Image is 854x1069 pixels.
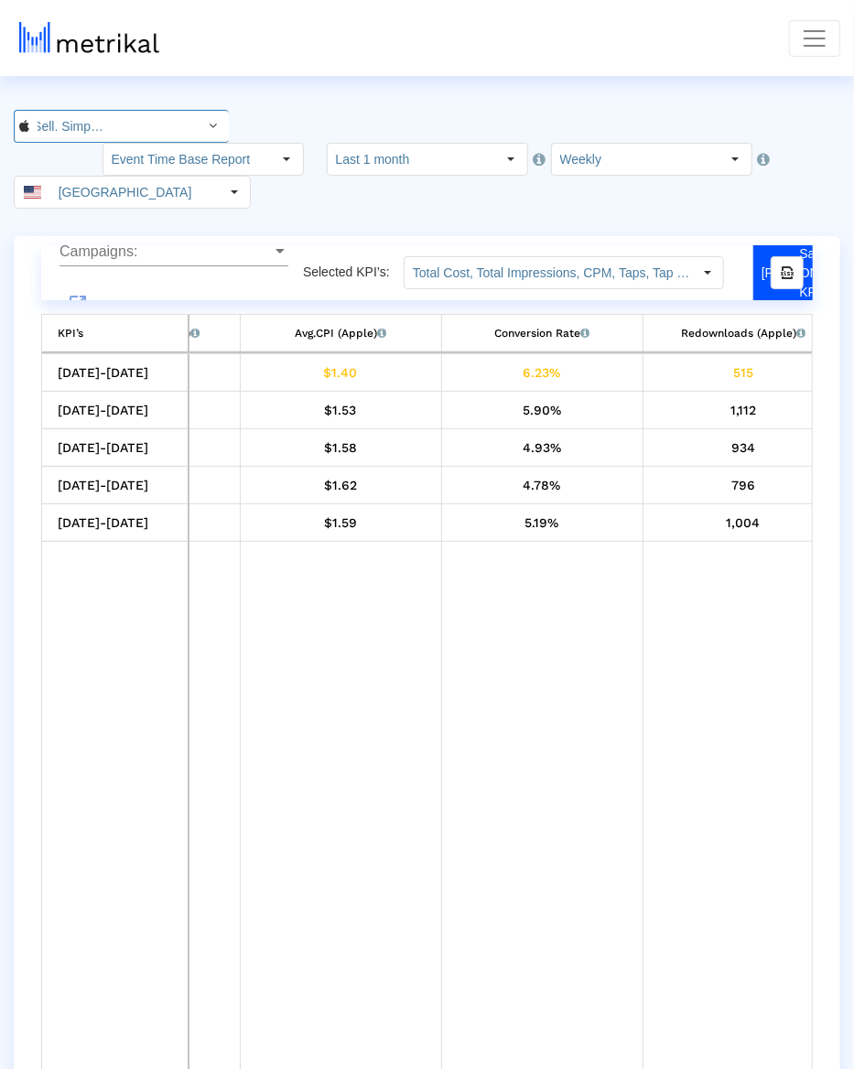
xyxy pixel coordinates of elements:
div: Select [720,144,751,175]
div: 8/30/25 [247,511,435,534]
div: Conversion Rate [494,321,589,345]
div: 9/6/25 [449,473,636,497]
div: export-excel-button [771,256,804,289]
td: [DATE]-[DATE] [42,467,189,504]
td: Column KPI’s [42,315,189,352]
div: Select [692,257,723,288]
div: Select [272,144,303,175]
button: Toggle navigation [789,20,840,57]
td: Column Conversion Rate [441,315,643,352]
img: metrical-logo-light.png [19,22,159,53]
div: 9/23/25 [247,361,435,384]
mat-icon: launch [67,293,89,315]
div: 9/6/25 [650,473,838,497]
td: [DATE]-[DATE] [42,504,189,542]
div: 9/6/25 [247,473,435,497]
div: 9/20/25 [650,398,838,422]
td: [DATE]-[DATE] [42,354,189,392]
div: Select [219,177,250,208]
td: Column Avg.CPI (Apple) [240,315,441,352]
div: 9/20/25 [449,398,636,422]
td: [DATE]-[DATE] [42,429,189,467]
div: 9/13/25 [247,436,435,459]
div: 8/30/25 [449,511,636,534]
td: [DATE]-[DATE] [42,392,189,429]
div: 8/30/25 [650,511,838,534]
div: Avg.CPI (Apple) [295,321,386,345]
div: KPI’s [58,321,83,345]
div: Selected KPI’s: [303,256,404,289]
div: 9/13/25 [449,436,636,459]
div: 9/13/25 [650,436,838,459]
mat-select: Campaigns: [59,243,288,260]
div: Select [198,111,229,142]
div: 9/20/25 [247,398,435,422]
div: 9/23/25 [650,361,838,384]
span: Campaigns: [59,243,272,260]
div: Select [496,144,527,175]
td: Column Redownloads (Apple) [643,315,844,352]
div: Redownloads (Apple) [681,321,805,345]
div: 9/23/25 [449,361,636,384]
